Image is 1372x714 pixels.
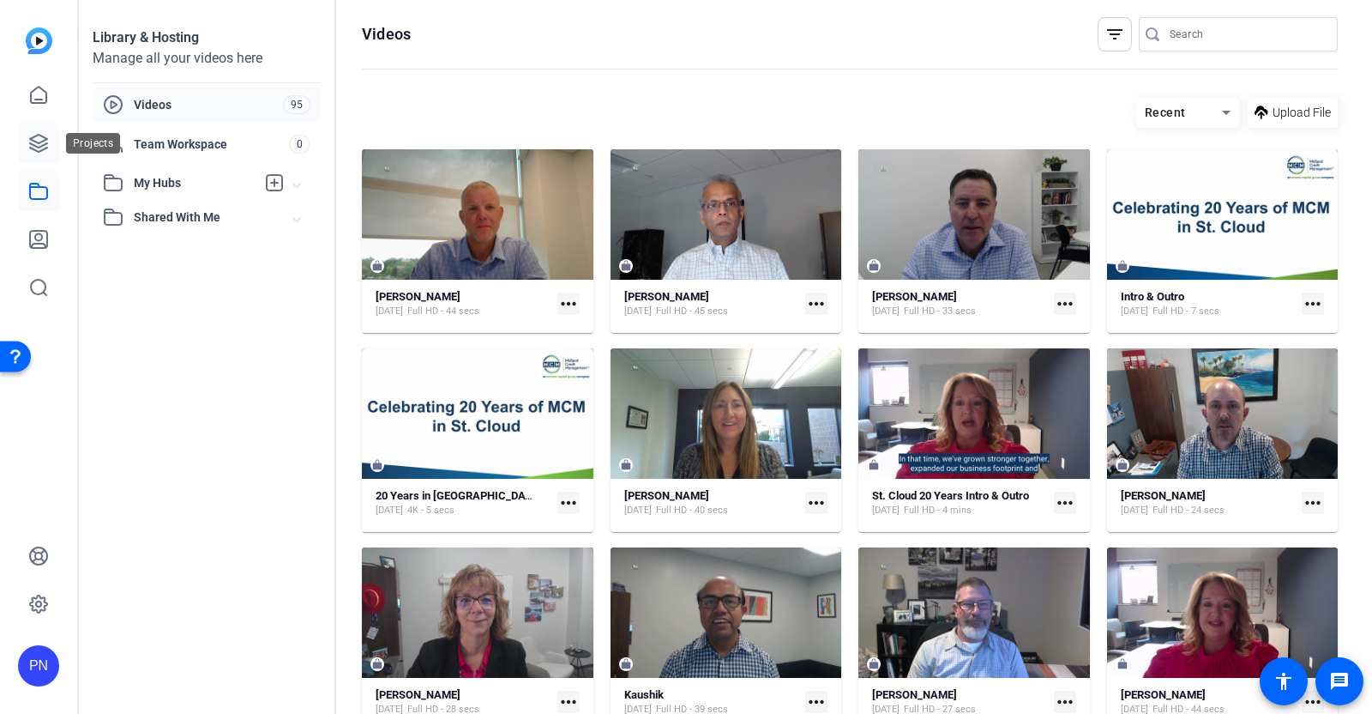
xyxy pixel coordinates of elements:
h1: Videos [362,24,411,45]
strong: Kaushik [624,688,664,701]
span: [DATE] [1121,305,1148,318]
span: My Hubs [134,174,256,192]
strong: [PERSON_NAME] [872,688,957,701]
mat-expansion-panel-header: Shared With Me [93,200,321,234]
span: 4K - 5 secs [407,504,454,517]
mat-icon: more_horiz [1302,492,1324,514]
span: Full HD - 45 secs [656,305,728,318]
span: Full HD - 40 secs [656,504,728,517]
mat-icon: more_horiz [1054,691,1076,713]
a: [PERSON_NAME][DATE]Full HD - 44 secs [376,290,551,318]
mat-icon: more_horiz [1302,691,1324,713]
span: Recent [1145,106,1186,119]
span: Shared With Me [134,209,293,227]
mat-icon: more_horiz [557,691,580,713]
mat-icon: more_horiz [1054,293,1076,315]
a: Intro & Outro[DATE]Full HD - 7 secs [1121,290,1296,318]
strong: [PERSON_NAME] [872,290,957,303]
button: Upload File [1248,97,1338,128]
span: 95 [283,95,310,114]
strong: St. Cloud 20 Years Intro & Outro [872,489,1029,502]
strong: [PERSON_NAME] [624,290,709,303]
mat-icon: message [1329,671,1350,692]
span: [DATE] [624,504,652,517]
strong: [PERSON_NAME] [624,489,709,502]
input: Search [1170,24,1324,45]
span: Full HD - 4 mins [904,504,972,517]
mat-icon: more_horiz [557,492,580,514]
span: [DATE] [624,305,652,318]
mat-expansion-panel-header: My Hubs [93,166,321,200]
mat-icon: more_horiz [805,492,827,514]
strong: 20 Years in [GEOGRAPHIC_DATA] Intro [376,489,568,502]
a: 20 Years in [GEOGRAPHIC_DATA] Intro[DATE]4K - 5 secs [376,489,551,517]
a: St. Cloud 20 Years Intro & Outro[DATE]Full HD - 4 mins [872,489,1047,517]
span: [DATE] [376,504,403,517]
a: [PERSON_NAME][DATE]Full HD - 40 secs [624,489,799,517]
strong: [PERSON_NAME] [376,688,460,701]
img: blue-gradient.svg [26,27,52,54]
span: Videos [134,96,283,113]
mat-icon: more_horiz [805,293,827,315]
div: Projects [66,133,120,154]
span: [DATE] [872,305,900,318]
a: [PERSON_NAME][DATE]Full HD - 24 secs [1121,489,1296,517]
mat-icon: more_horiz [1302,293,1324,315]
span: Full HD - 24 secs [1152,504,1225,517]
strong: [PERSON_NAME] [1121,489,1206,502]
span: Full HD - 44 secs [407,305,479,318]
strong: [PERSON_NAME] [1121,688,1206,701]
span: Full HD - 7 secs [1152,305,1219,318]
span: [DATE] [376,305,403,318]
div: Manage all your videos here [93,48,321,69]
a: [PERSON_NAME][DATE]Full HD - 45 secs [624,290,799,318]
span: [DATE] [872,504,900,517]
mat-icon: accessibility [1273,671,1294,692]
span: Team Workspace [134,136,289,153]
span: Full HD - 33 secs [904,305,976,318]
mat-icon: more_horiz [557,293,580,315]
mat-icon: more_horiz [805,691,827,713]
strong: Intro & Outro [1121,290,1184,303]
div: PN [18,645,59,687]
mat-icon: more_horiz [1054,492,1076,514]
strong: [PERSON_NAME] [376,290,460,303]
mat-icon: filter_list [1104,24,1125,45]
a: [PERSON_NAME][DATE]Full HD - 33 secs [872,290,1047,318]
span: 0 [289,135,310,154]
span: [DATE] [1121,504,1148,517]
div: Library & Hosting [93,27,321,48]
span: Upload File [1273,104,1331,122]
